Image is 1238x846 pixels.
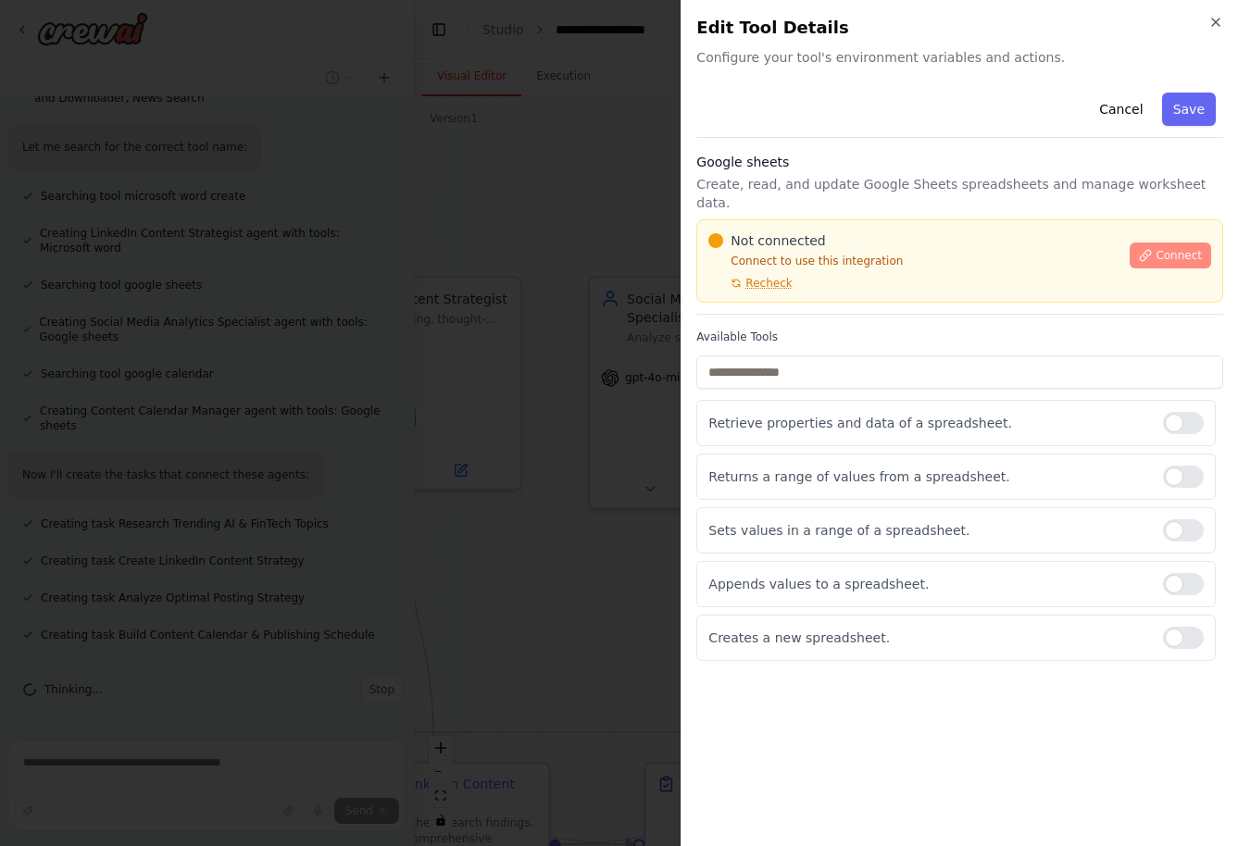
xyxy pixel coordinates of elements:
p: Sets values in a range of a spreadsheet. [708,521,1148,540]
span: Recheck [745,276,792,291]
p: Connect to use this integration [708,254,1119,268]
button: Save [1162,93,1216,126]
p: Create, read, and update Google Sheets spreadsheets and manage worksheet data. [696,175,1223,212]
span: Configure your tool's environment variables and actions. [696,48,1223,67]
button: Cancel [1088,93,1154,126]
p: Returns a range of values from a spreadsheet. [708,467,1148,486]
button: Recheck [708,276,792,291]
p: Appends values to a spreadsheet. [708,575,1148,593]
p: Retrieve properties and data of a spreadsheet. [708,414,1148,432]
span: Not connected [731,231,825,250]
h3: Google sheets [696,153,1223,171]
span: Connect [1156,248,1202,263]
h2: Edit Tool Details [696,15,1223,41]
p: Creates a new spreadsheet. [708,628,1148,647]
label: Available Tools [696,330,1223,344]
button: Connect [1130,243,1211,268]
